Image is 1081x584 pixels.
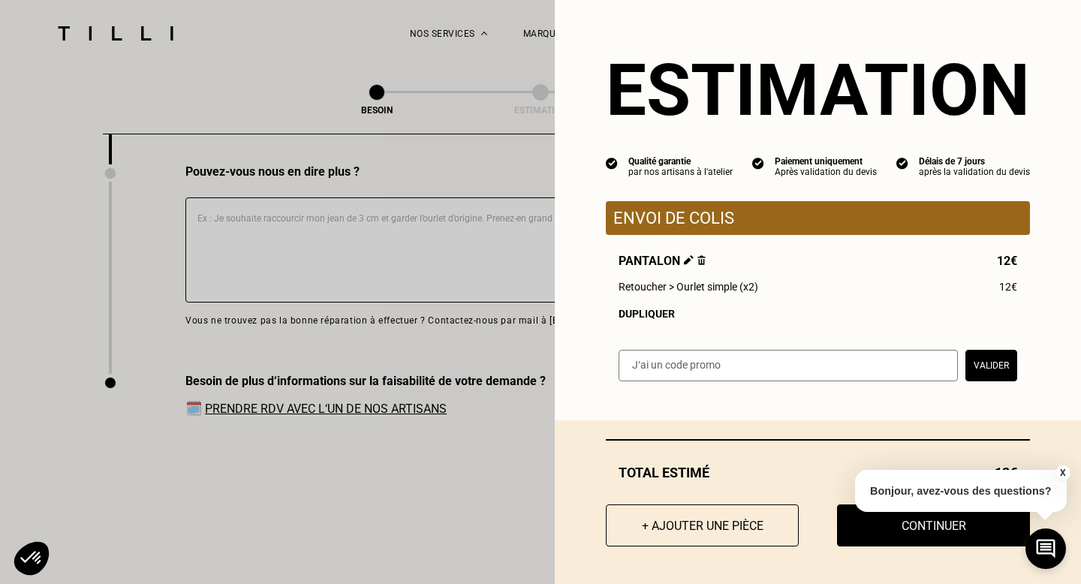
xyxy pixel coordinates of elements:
[619,281,758,293] span: Retoucher > Ourlet simple (x2)
[775,167,877,177] div: Après validation du devis
[855,470,1067,512] p: Bonjour, avez-vous des questions?
[606,48,1030,132] section: Estimation
[606,504,799,546] button: + Ajouter une pièce
[999,281,1017,293] span: 12€
[919,156,1030,167] div: Délais de 7 jours
[619,308,1017,320] div: Dupliquer
[1055,465,1070,481] button: X
[896,156,908,170] img: icon list info
[628,167,733,177] div: par nos artisans à l'atelier
[613,209,1022,227] p: Envoi de colis
[619,350,958,381] input: J‘ai un code promo
[606,465,1030,480] div: Total estimé
[606,156,618,170] img: icon list info
[697,255,706,265] img: Supprimer
[837,504,1030,546] button: Continuer
[684,255,694,265] img: Éditer
[997,254,1017,268] span: 12€
[628,156,733,167] div: Qualité garantie
[965,350,1017,381] button: Valider
[775,156,877,167] div: Paiement uniquement
[619,254,706,268] span: Pantalon
[752,156,764,170] img: icon list info
[919,167,1030,177] div: après la validation du devis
